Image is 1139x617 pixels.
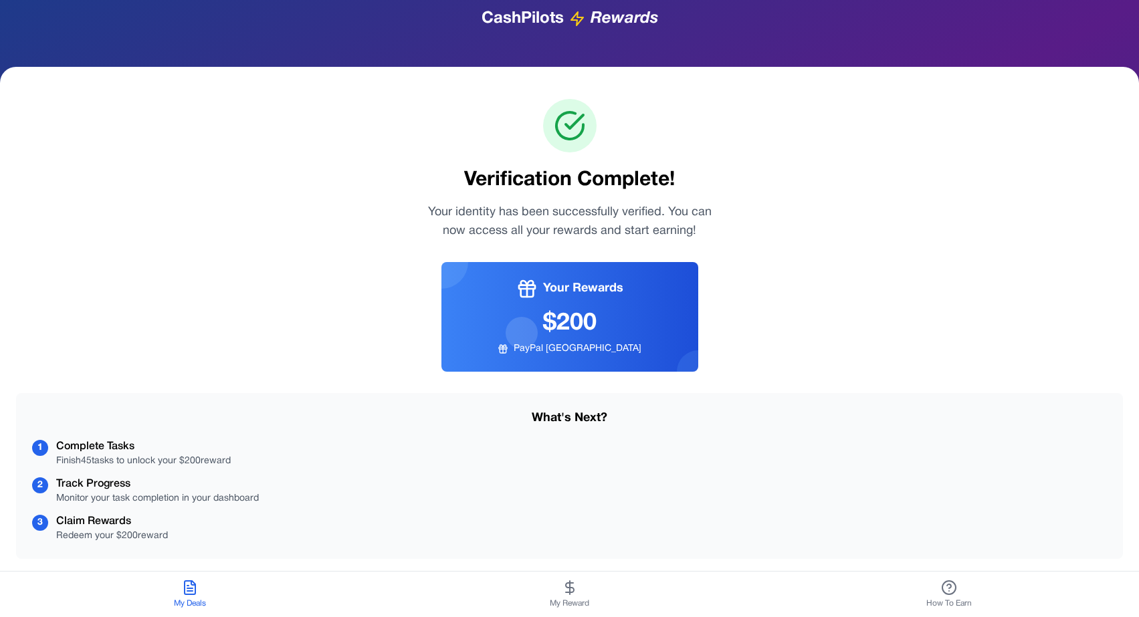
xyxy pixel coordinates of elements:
div: Complete Tasks [56,439,231,455]
div: 3 [32,515,48,531]
div: 2 [32,477,48,493]
div: PayPal [GEOGRAPHIC_DATA] [457,342,682,356]
span: Rewards [591,8,658,29]
span: How To Earn [926,598,972,609]
h1: Verification Complete! [16,168,1123,193]
div: Monitor your task completion in your dashboard [56,492,259,505]
div: $ 200 [457,310,682,337]
div: Track Progress [56,476,259,492]
button: How To Earn [759,572,1139,617]
span: CashPilots [482,8,564,29]
h3: What's Next? [32,409,1107,428]
div: Claim Rewards [56,513,168,529]
div: Redeem your $ 200 reward [56,529,168,543]
span: Your Rewards [543,279,623,298]
div: 1 [32,440,48,456]
p: Your identity has been successfully verified. You can now access all your rewards and start earning! [420,203,720,241]
div: Finish 45 tasks to unlock your $ 200 reward [56,455,231,468]
button: My Reward [380,572,760,617]
span: My Deals [174,598,206,609]
span: My Reward [550,598,589,609]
